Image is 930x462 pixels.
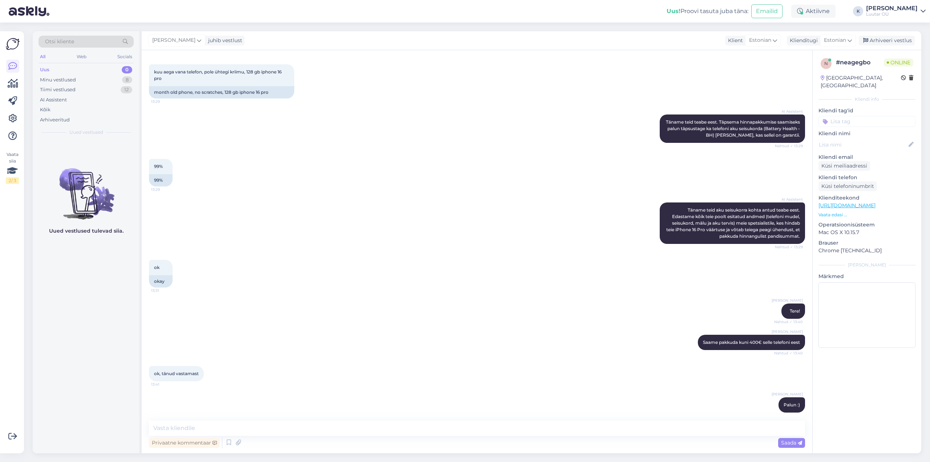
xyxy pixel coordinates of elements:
[703,340,800,345] span: Saame pakkuda kuni 400€ selle telefoni eest
[818,262,915,268] div: [PERSON_NAME]
[666,119,801,138] span: Täname teid teabe eest. Täpsema hinnapakkumise saamiseks palun täpsustage ka telefoni aku seisuko...
[824,61,828,66] span: n
[774,319,803,325] span: Nähtud ✓ 13:40
[775,143,803,149] span: Nähtud ✓ 13:29
[45,38,74,45] span: Otsi kliente
[6,151,19,184] div: Vaata siia
[666,207,801,239] span: Täname teid aku seisukorra kohta antud teabe eest. Edastame kõik teie poolt esitatud andmed (tele...
[818,212,915,218] p: Vaata edasi ...
[122,66,132,73] div: 0
[775,244,803,250] span: Nähtud ✓ 13:29
[818,96,915,103] div: Kliendi info
[49,227,124,235] p: Uued vestlused tulevad siia.
[818,161,870,171] div: Küsi meiliaadressi
[866,5,918,11] div: [PERSON_NAME]
[40,96,67,104] div: AI Assistent
[39,52,47,61] div: All
[149,438,220,448] div: Privaatne kommentaar
[818,153,915,161] p: Kliendi email
[151,99,178,104] span: 13:29
[151,382,178,387] span: 13:41
[853,6,863,16] div: K
[776,413,803,418] span: 13:41
[154,69,283,81] span: kuu aega vana telefon, pole ühtegi kriimu, 128 gb iphone 16 pro
[818,107,915,115] p: Kliendi tag'id
[791,5,836,18] div: Aktiivne
[818,221,915,229] p: Operatsioonisüsteem
[821,74,901,89] div: [GEOGRAPHIC_DATA], [GEOGRAPHIC_DATA]
[40,116,70,124] div: Arhiveeritud
[824,36,846,44] span: Estonian
[69,129,103,136] span: Uued vestlused
[836,58,884,67] div: # neagegbo
[154,371,199,376] span: ok, tänud vastamast
[818,247,915,254] p: Chrome [TECHNICAL_ID]
[121,86,132,93] div: 12
[859,36,915,45] div: Arhiveeri vestlus
[818,116,915,127] input: Lisa tag
[154,164,163,169] span: 99%
[819,141,907,149] input: Lisa nimi
[818,202,876,209] a: [URL][DOMAIN_NAME]
[866,11,918,17] div: Luutar OÜ
[884,59,913,67] span: Online
[774,350,803,356] span: Nähtud ✓ 13:40
[776,109,803,114] span: AI Assistent
[772,391,803,397] span: [PERSON_NAME]
[784,402,800,407] span: Palun :)
[866,5,926,17] a: [PERSON_NAME]Luutar OÜ
[152,36,195,44] span: [PERSON_NAME]
[776,197,803,202] span: AI Assistent
[151,187,178,192] span: 13:29
[818,229,915,236] p: Mac OS X 10.15.7
[40,76,76,84] div: Minu vestlused
[116,52,134,61] div: Socials
[151,288,178,293] span: 13:31
[149,86,294,99] div: month old phone, no scratches, 128 gb iphone 16 pro
[818,130,915,137] p: Kliendi nimi
[790,308,800,314] span: Tere!
[6,177,19,184] div: 2 / 3
[818,194,915,202] p: Klienditeekond
[75,52,88,61] div: Web
[122,76,132,84] div: 8
[40,66,49,73] div: Uus
[781,439,802,446] span: Saada
[149,174,173,186] div: 99%
[154,265,159,270] span: ok
[40,86,76,93] div: Tiimi vestlused
[33,155,139,221] img: No chats
[6,37,20,51] img: Askly Logo
[818,174,915,181] p: Kliendi telefon
[787,37,818,44] div: Klienditugi
[667,7,748,16] div: Proovi tasuta juba täna:
[818,273,915,280] p: Märkmed
[205,37,242,44] div: juhib vestlust
[818,239,915,247] p: Brauser
[818,181,877,191] div: Küsi telefoninumbrit
[149,275,173,288] div: okay
[772,329,803,334] span: [PERSON_NAME]
[749,36,771,44] span: Estonian
[772,298,803,303] span: [PERSON_NAME]
[751,4,783,18] button: Emailid
[40,106,50,113] div: Kõik
[667,8,680,15] b: Uus!
[725,37,743,44] div: Klient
